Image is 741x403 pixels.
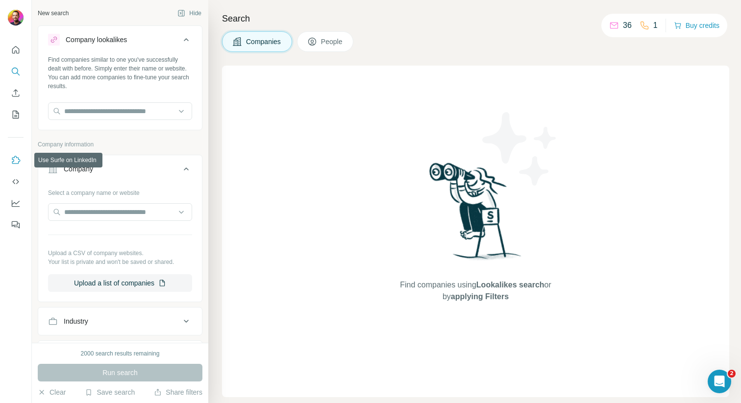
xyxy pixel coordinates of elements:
button: Dashboard [8,194,24,212]
button: Enrich CSV [8,84,24,102]
div: Company [64,164,93,174]
iframe: Intercom live chat [708,370,731,393]
span: Lookalikes search [476,281,544,289]
h4: Search [222,12,729,25]
img: Surfe Illustration - Stars [476,105,564,193]
button: Industry [38,309,202,333]
p: Company information [38,140,202,149]
div: Select a company name or website [48,185,192,197]
img: Avatar [8,10,24,25]
span: People [321,37,344,47]
p: 1 [653,20,658,31]
div: Industry [64,316,88,326]
button: Company lookalikes [38,28,202,55]
button: Upload a list of companies [48,274,192,292]
span: Companies [246,37,282,47]
button: Quick start [8,41,24,59]
button: Save search [85,387,135,397]
span: 2 [728,370,736,378]
img: Surfe Illustration - Woman searching with binoculars [425,160,527,269]
p: Your list is private and won't be saved or shared. [48,258,192,266]
button: My lists [8,106,24,123]
div: New search [38,9,69,18]
p: 36 [623,20,632,31]
div: Find companies similar to one you've successfully dealt with before. Simply enter their name or w... [48,55,192,91]
button: Company [38,157,202,185]
button: Feedback [8,216,24,234]
button: Clear [38,387,66,397]
span: Find companies using or by [397,279,554,303]
div: Company lookalikes [66,35,127,45]
button: Use Surfe API [8,173,24,190]
button: Use Surfe on LinkedIn [8,151,24,169]
button: Hide [171,6,208,21]
button: Share filters [154,387,202,397]
button: Buy credits [674,19,719,32]
button: Search [8,63,24,80]
span: applying Filters [451,292,509,301]
div: 2000 search results remaining [81,349,160,358]
p: Upload a CSV of company websites. [48,249,192,258]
